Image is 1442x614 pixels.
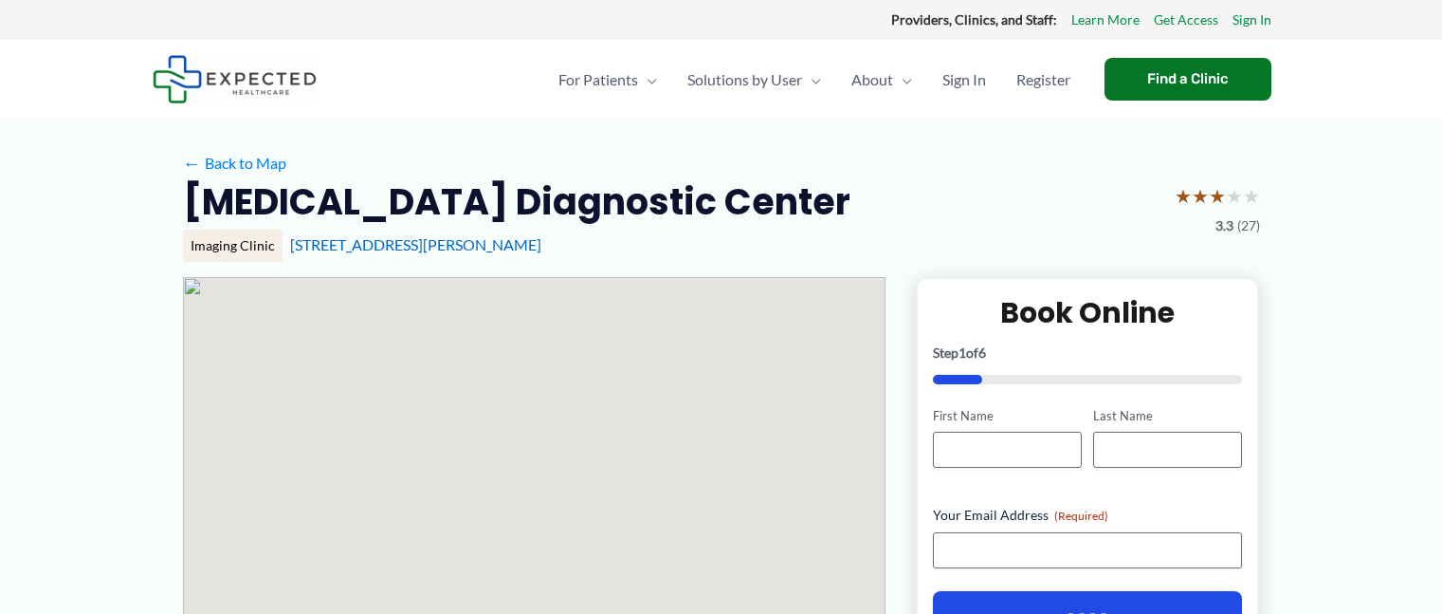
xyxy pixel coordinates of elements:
span: ★ [1192,178,1209,214]
span: Menu Toggle [893,47,912,113]
span: (Required) [1054,509,1108,523]
span: Sign In [942,47,986,113]
a: Find a Clinic [1104,58,1271,101]
span: About [851,47,893,113]
h2: [MEDICAL_DATA] Diagnostic Center [183,178,850,225]
span: Menu Toggle [802,47,821,113]
span: 1 [958,344,966,361]
img: Expected Healthcare Logo - side, dark font, small [153,55,317,103]
p: Step of [933,346,1243,360]
a: For PatientsMenu Toggle [543,47,672,113]
span: 3.3 [1215,214,1233,238]
a: Register [1001,47,1086,113]
a: ←Back to Map [183,149,286,177]
span: Register [1016,47,1070,113]
label: Last Name [1093,407,1242,425]
span: 6 [978,344,986,361]
label: First Name [933,407,1082,425]
a: AboutMenu Toggle [836,47,927,113]
span: For Patients [558,47,638,113]
a: Sign In [927,47,1001,113]
div: Imaging Clinic [183,230,283,262]
span: ★ [1243,178,1260,214]
span: ← [183,154,201,172]
a: Solutions by UserMenu Toggle [672,47,836,113]
span: Solutions by User [687,47,802,113]
span: Menu Toggle [638,47,657,113]
nav: Primary Site Navigation [543,47,1086,113]
span: ★ [1226,178,1243,214]
span: ★ [1175,178,1192,214]
h2: Book Online [933,294,1243,331]
label: Your Email Address [933,506,1243,525]
span: ★ [1209,178,1226,214]
span: (27) [1237,214,1260,238]
strong: Providers, Clinics, and Staff: [891,11,1057,28]
a: Learn More [1071,8,1140,32]
a: Sign In [1232,8,1271,32]
a: Get Access [1154,8,1218,32]
a: [STREET_ADDRESS][PERSON_NAME] [290,235,541,253]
